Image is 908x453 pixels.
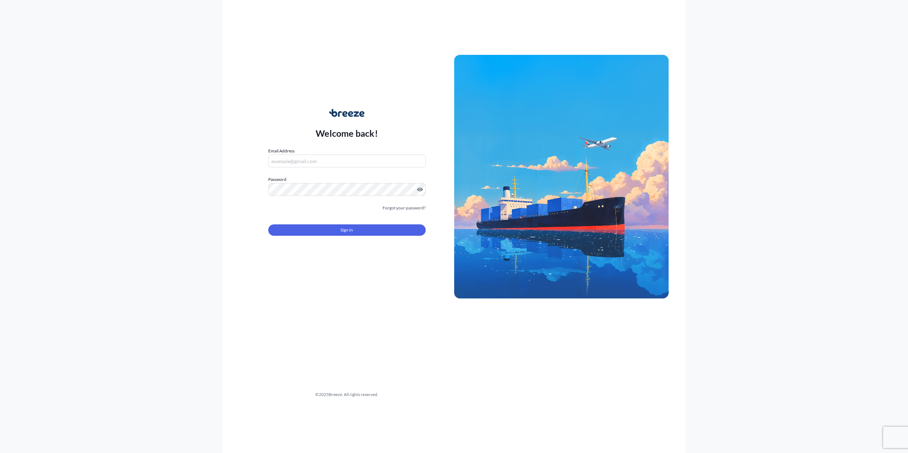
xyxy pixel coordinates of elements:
[417,187,423,192] button: Show password
[383,204,426,212] a: Forgot your password?
[316,127,378,139] p: Welcome back!
[268,147,295,155] label: Email Address
[454,55,669,298] img: Ship illustration
[268,155,426,167] input: example@gmail.com
[341,226,353,234] span: Sign In
[268,176,426,183] label: Password
[268,224,426,236] button: Sign In
[240,391,454,398] div: © 2025 Breeze. All rights reserved.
